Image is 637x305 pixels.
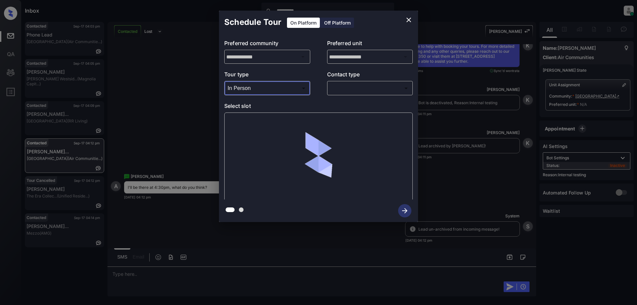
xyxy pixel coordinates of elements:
[226,83,309,94] div: In Person
[224,70,310,81] p: Tour type
[280,118,358,196] img: loaderv1.7921fd1ed0a854f04152.gif
[327,70,413,81] p: Contact type
[224,102,413,113] p: Select slot
[287,18,320,28] div: On Platform
[224,39,310,50] p: Preferred community
[321,18,354,28] div: Off Platform
[402,13,415,27] button: close
[327,39,413,50] p: Preferred unit
[219,11,287,34] h2: Schedule Tour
